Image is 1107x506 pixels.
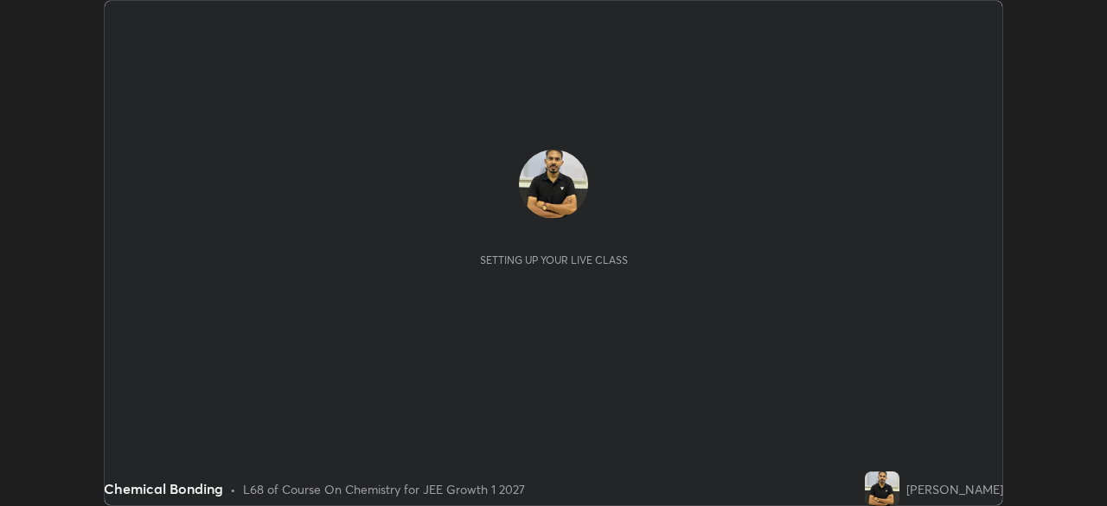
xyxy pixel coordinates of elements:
img: 4b948ef306c6453ca69e7615344fc06d.jpg [865,471,899,506]
div: L68 of Course On Chemistry for JEE Growth 1 2027 [243,480,525,498]
div: • [230,480,236,498]
div: [PERSON_NAME] [906,480,1003,498]
img: 4b948ef306c6453ca69e7615344fc06d.jpg [519,150,588,219]
div: Setting up your live class [480,253,628,266]
div: Chemical Bonding [104,478,223,499]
